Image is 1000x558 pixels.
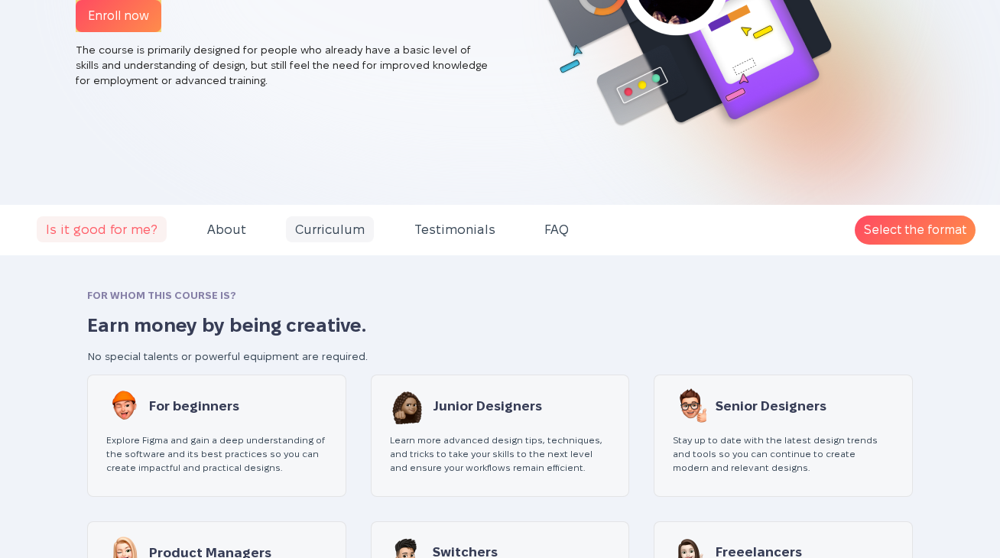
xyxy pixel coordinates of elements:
[149,396,239,417] h5: For beginners
[87,286,913,307] h5: FOR WHOM THIS COURSE IS?
[76,43,488,88] p: The course is primarily designed for people who already have a basic level of skills and understa...
[855,216,976,245] a: Select the format
[523,214,590,247] a: FAQ
[286,216,374,242] span: Curriculum
[433,396,542,417] h5: Junior Designers
[106,433,327,475] p: Explore Figma and gain a deep understanding of the software and its best practices so you can cre...
[198,216,255,242] span: About
[274,214,386,247] a: Curriculum
[393,214,517,247] a: Testimonials
[37,216,167,242] span: Is it good for me?
[186,214,268,247] a: About
[673,433,894,475] p: Stay up to date with the latest design trends and tools so you can continue to create modern and ...
[390,433,611,475] p: Learn more advanced design tips, techniques, and tricks to take your skills to the next level and...
[87,349,913,365] p: No special talents or powerful equipment are required.
[405,216,505,242] span: Testimonials
[24,214,179,247] a: Is it good for me?
[716,396,826,417] h5: Senior Designers
[87,313,913,339] h2: Earn money by being creative.
[535,216,578,242] span: FAQ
